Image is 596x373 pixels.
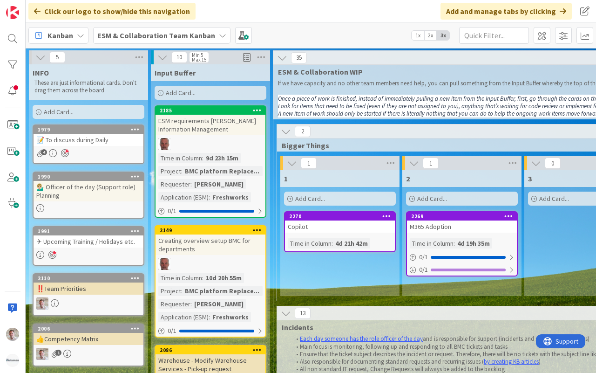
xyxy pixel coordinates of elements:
[407,251,517,263] div: 0/1
[190,299,192,309] span: :
[192,179,246,189] div: [PERSON_NAME]
[181,286,183,296] span: :
[440,3,572,20] div: Add and manage tabs by clicking
[34,235,143,248] div: ✈ Upcoming Training / Holidays etc.
[20,1,42,13] span: Support
[171,52,187,63] span: 10
[34,325,143,345] div: 2006👍Competency Matrix
[210,192,251,202] div: Freshworks
[160,347,265,353] div: 2086
[407,212,517,221] div: 2269
[36,348,48,360] img: Rd
[34,274,143,295] div: 2110‼️Team Priorities
[332,238,333,249] span: :
[192,57,206,62] div: Max 15
[419,265,428,275] span: 0 / 1
[44,108,74,116] span: Add Card...
[158,312,209,322] div: Application (ESM)
[412,31,424,40] span: 1x
[38,325,143,332] div: 2006
[192,53,203,57] div: Min 5
[333,238,370,249] div: 4d 21h 42m
[417,194,447,203] span: Add Card...
[423,158,439,169] span: 1
[190,179,192,189] span: :
[34,325,143,333] div: 2006
[192,299,246,309] div: [PERSON_NAME]
[34,125,143,146] div: 1979📝 To discuss during Daily
[34,134,143,146] div: 📝 To discuss during Daily
[36,297,48,310] img: Rd
[300,335,423,343] a: Each day someone has the role officer of the day
[459,27,529,44] input: Quick Filter...
[168,326,176,336] span: 0 / 1
[419,252,428,262] span: 0 / 1
[406,174,410,183] span: 2
[437,31,449,40] span: 3x
[289,213,395,220] div: 2270
[203,273,244,283] div: 10d 20h 55m
[160,227,265,234] div: 2149
[34,173,143,201] div: 1990💁🏼‍♂️ Officer of the day (Support role) Planning
[158,273,202,283] div: Time in Column
[49,52,65,63] span: 5
[156,226,265,255] div: 2149Creating overview setup BMC for departments
[38,173,143,180] div: 1990
[33,68,49,77] span: INFO
[183,166,262,176] div: BMC platform Replace...
[34,348,143,360] div: Rd
[539,194,569,203] span: Add Card...
[6,328,19,341] img: Rd
[284,174,288,183] span: 1
[209,192,210,202] span: :
[155,68,196,77] span: Input Buffer
[455,238,492,249] div: 4d 19h 35m
[545,158,561,169] span: 0
[55,350,61,356] span: 1
[160,107,265,114] div: 2185
[34,227,143,248] div: 1991✈ Upcoming Training / Holidays etc.
[156,205,265,217] div: 0/1
[295,126,311,137] span: 2
[158,179,190,189] div: Requester
[203,153,241,163] div: 9d 23h 15m
[34,333,143,345] div: 👍Competency Matrix
[97,31,215,40] b: ESM & Collaboration Team Kanban
[202,273,203,283] span: :
[158,286,181,296] div: Project
[34,297,143,310] div: Rd
[424,31,437,40] span: 2x
[181,166,183,176] span: :
[38,275,143,282] div: 2110
[202,153,203,163] span: :
[34,173,143,181] div: 1990
[47,30,73,41] span: Kanban
[156,115,265,135] div: ESM requirements [PERSON_NAME] Information Management
[291,52,307,63] span: 35
[158,166,181,176] div: Project
[410,238,454,249] div: Time in Column
[158,299,190,309] div: Requester
[6,354,19,367] img: avatar
[454,238,455,249] span: :
[156,138,265,150] div: HB
[210,312,251,322] div: Freshworks
[285,221,395,233] div: Copilot
[34,79,142,95] p: These are just informational cards. Don't drag them across the board
[156,106,265,135] div: 2185ESM requirements [PERSON_NAME] Information Management
[38,228,143,235] div: 1991
[28,3,196,20] div: Click our logo to show/hide this navigation
[6,6,19,19] img: Visit kanbanzone.com
[34,181,143,201] div: 💁🏼‍♂️ Officer of the day (Support role) Planning
[484,358,539,366] a: by creating KB articles
[288,238,332,249] div: Time in Column
[34,227,143,235] div: 1991
[295,308,311,319] span: 13
[34,125,143,134] div: 1979
[285,212,395,233] div: 2270Copilot
[183,286,262,296] div: BMC platform Replace...
[295,194,325,203] span: Add Card...
[158,153,202,163] div: Time in Column
[301,158,317,169] span: 1
[156,235,265,255] div: Creating overview setup BMC for departments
